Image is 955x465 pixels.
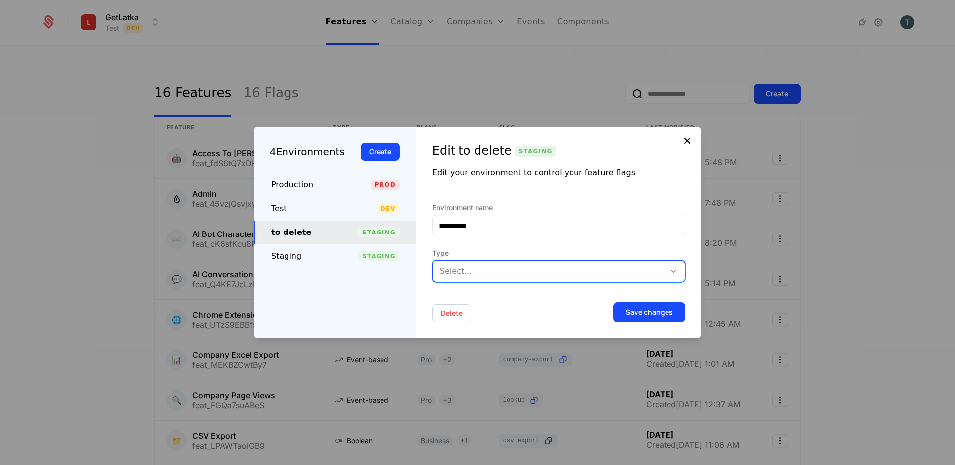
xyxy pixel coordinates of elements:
[458,143,511,159] div: to delete
[515,146,557,157] span: Staging
[271,203,377,215] div: Test
[358,251,400,261] span: Staging
[432,304,471,322] button: Delete
[613,302,685,322] button: Save changes
[271,250,358,262] div: Staging
[432,248,685,258] span: Type
[361,143,400,161] button: Create
[432,203,685,213] label: Environment name
[432,143,455,159] div: Edit
[271,179,371,191] div: Production
[271,227,358,238] div: to delete
[270,144,345,159] div: 4 Environments
[432,167,685,179] div: Edit your environment to control your feature flags
[377,204,400,214] span: Dev
[358,228,400,237] span: Staging
[371,180,400,190] span: Prod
